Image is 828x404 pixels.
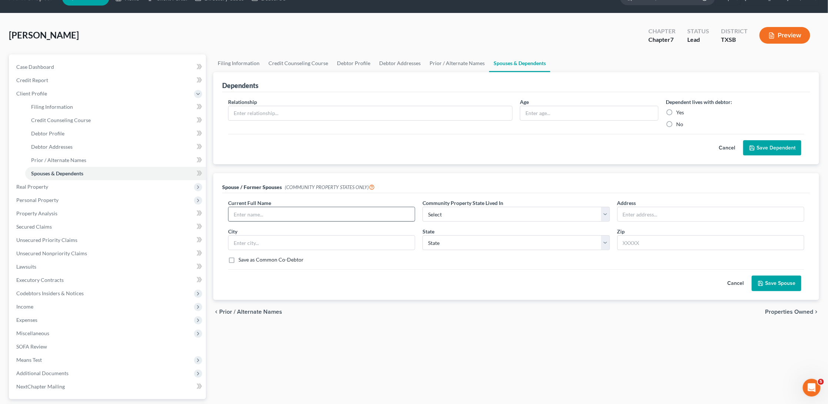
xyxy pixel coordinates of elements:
a: Credit Counseling Course [25,114,206,127]
a: Filing Information [213,54,264,72]
span: Debtor Profile [31,130,64,137]
span: Spouse / Former Spouses [222,184,282,190]
span: Lawsuits [16,263,36,270]
span: Prior / Alternate Names [219,309,282,315]
a: Credit Report [10,74,206,87]
span: SOFA Review [16,343,47,350]
button: chevron_left Prior / Alternate Names [213,309,282,315]
span: Secured Claims [16,223,52,230]
input: Enter address... [618,207,804,221]
span: Credit Report [16,77,48,83]
span: Means Test [16,357,42,363]
span: Codebtors Insiders & Notices [16,290,84,296]
i: chevron_right [813,309,819,315]
i: chevron_left [213,309,219,315]
a: Unsecured Nonpriority Claims [10,247,206,260]
span: Income [16,303,33,310]
a: Prior / Alternate Names [425,54,489,72]
span: (COMMUNITY PROPERTY STATES ONLY) [285,184,375,190]
a: Debtor Addresses [25,140,206,154]
input: Enter age... [520,106,658,120]
span: 7 [670,36,674,43]
div: Status [687,27,709,36]
span: Expenses [16,317,37,323]
a: Property Analysis [10,207,206,220]
a: NextChapter Mailing [10,380,206,393]
div: Lead [687,36,709,44]
span: Personal Property [16,197,59,203]
span: Filing Information [31,104,73,110]
button: Properties Owned chevron_right [765,309,819,315]
span: Community Property State Lived In [423,200,503,206]
span: Current Full Name [228,200,271,206]
div: District [721,27,748,36]
iframe: Intercom live chat [803,379,821,397]
a: Unsecured Priority Claims [10,233,206,247]
a: Executory Contracts [10,273,206,287]
div: Chapter [648,27,675,36]
span: Debtor Addresses [31,144,73,150]
span: Unsecured Nonpriority Claims [16,250,87,256]
span: [PERSON_NAME] [9,30,79,40]
a: Debtor Profile [333,54,375,72]
input: Enter city... [228,236,415,250]
a: Case Dashboard [10,60,206,74]
a: Spouses & Dependents [489,54,550,72]
span: Client Profile [16,90,47,97]
span: Spouses & Dependents [31,170,83,176]
div: Chapter [648,36,675,44]
a: Debtor Addresses [375,54,425,72]
label: City [228,228,237,235]
span: Additional Documents [16,370,69,376]
span: Properties Owned [765,309,813,315]
span: Miscellaneous [16,330,49,336]
label: Dependent lives with debtor: [666,98,732,106]
span: Credit Counseling Course [31,117,91,123]
button: Save Dependent [743,140,801,156]
span: NextChapter Mailing [16,383,65,390]
button: Cancel [711,141,743,155]
label: State [423,228,434,235]
span: Property Analysis [16,210,57,216]
div: Dependents [222,81,258,90]
a: Secured Claims [10,220,206,233]
span: Relationship [228,99,257,105]
label: Address [617,199,636,207]
a: Spouses & Dependents [25,167,206,180]
label: Age [520,98,529,106]
button: Save Spouse [752,276,801,291]
a: Filing Information [25,100,206,114]
span: 5 [818,379,824,385]
input: XXXXX [617,235,804,250]
span: Executory Contracts [16,277,64,283]
a: Credit Counseling Course [264,54,333,72]
input: Enter relationship... [228,106,512,120]
label: No [676,121,683,128]
input: Enter name... [228,207,415,221]
label: Save as Common Co-Debtor [238,256,304,263]
a: SOFA Review [10,340,206,353]
button: Cancel [719,276,752,291]
span: Real Property [16,184,48,190]
label: Yes [676,109,684,116]
label: Zip [617,228,625,235]
span: Prior / Alternate Names [31,157,86,163]
div: TXSB [721,36,748,44]
button: Preview [759,27,810,44]
a: Prior / Alternate Names [25,154,206,167]
a: Lawsuits [10,260,206,273]
span: Case Dashboard [16,64,54,70]
a: Debtor Profile [25,127,206,140]
span: Unsecured Priority Claims [16,237,77,243]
